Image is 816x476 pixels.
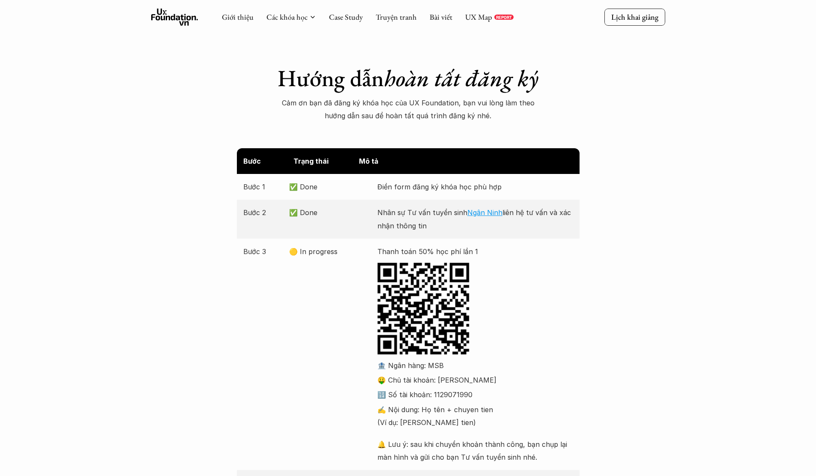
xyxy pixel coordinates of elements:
[465,12,492,22] a: UX Map
[377,403,573,429] p: ✍️ Nội dung: Họ tên + chuyen tien (Ví dụ: [PERSON_NAME] tien)
[377,359,573,372] p: 🏦 Ngân hàng: MSB
[430,12,452,22] a: Bài viết
[243,157,261,165] strong: Bước
[359,157,378,165] strong: Mô tả
[289,206,373,219] p: ✅ Done
[377,438,573,464] p: 🔔 Lưu ý: sau khi chuyển khoản thành công, bạn chụp lại màn hình và gửi cho bạn Tư vấn tuyển sinh ...
[243,180,285,193] p: Bước 1
[377,388,573,401] p: 🔢 Số tài khoản: 1129071990
[222,12,254,22] a: Giới thiệu
[384,63,538,93] em: hoàn tất đăng ký
[329,12,363,22] a: Case Study
[377,206,573,232] p: Nhân sự Tư vấn tuyển sinh liên hệ tư vấn và xác nhận thông tin
[280,96,537,123] p: Cảm ơn bạn đã đăng ký khóa học của UX Foundation, bạn vui lòng làm theo hướng dẫn sau để hoàn tất...
[243,245,285,258] p: Bước 3
[289,180,373,193] p: ✅ Done
[377,245,573,258] p: Thanh toán 50% học phí lần 1
[278,64,538,92] h1: Hướng dẫn
[243,206,285,219] p: Bước 2
[494,15,514,20] a: REPORT
[293,157,329,165] strong: Trạng thái
[467,208,502,217] a: Ngân Ninh
[604,9,665,25] a: Lịch khai giảng
[496,15,512,20] p: REPORT
[289,245,373,258] p: 🟡 In progress
[377,180,573,193] p: Điền form đăng ký khóa học phù hợp
[266,12,308,22] a: Các khóa học
[377,374,573,386] p: 🤑 Chủ tài khoản: [PERSON_NAME]
[376,12,417,22] a: Truyện tranh
[611,12,658,22] p: Lịch khai giảng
